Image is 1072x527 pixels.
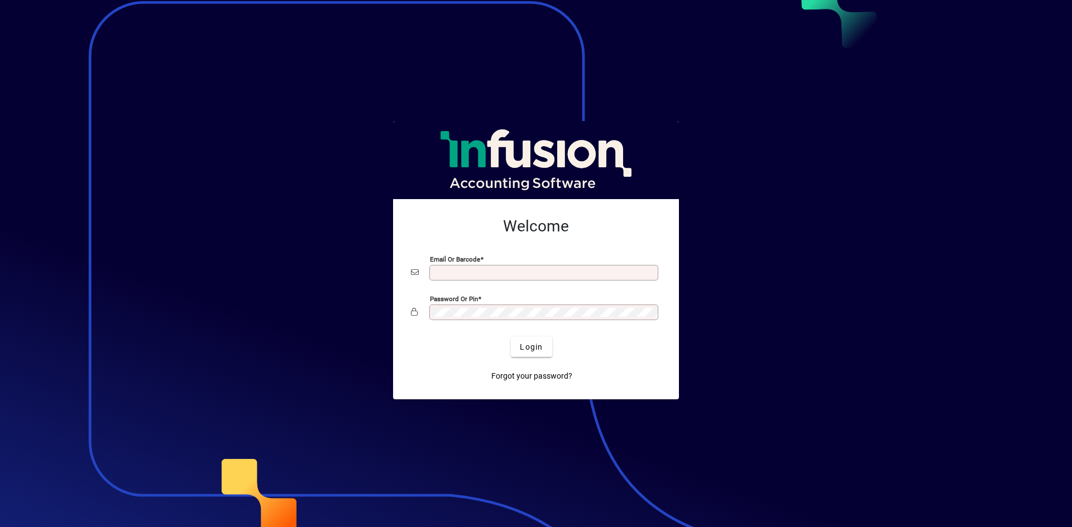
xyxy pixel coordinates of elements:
[430,255,480,263] mat-label: Email or Barcode
[520,341,543,353] span: Login
[411,217,661,236] h2: Welcome
[430,295,478,303] mat-label: Password or Pin
[487,366,577,386] a: Forgot your password?
[491,370,572,382] span: Forgot your password?
[511,337,552,357] button: Login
